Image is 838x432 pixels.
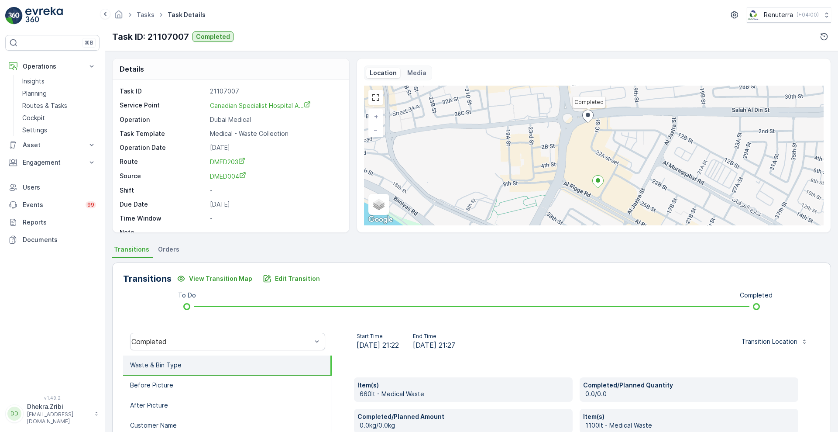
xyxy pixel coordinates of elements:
[413,340,455,350] span: [DATE] 21:27
[5,402,100,425] button: DDDhekra.Zribi[EMAIL_ADDRESS][DOMAIN_NAME]
[196,32,230,41] p: Completed
[5,196,100,214] a: Events99
[130,361,182,370] p: Waste & Bin Type
[19,124,100,136] a: Settings
[23,200,80,209] p: Events
[374,126,378,133] span: −
[120,115,206,124] p: Operation
[112,30,189,43] p: Task ID: 21107007
[114,245,149,254] span: Transitions
[210,157,340,166] a: DMED203
[374,113,378,120] span: +
[120,87,206,96] p: Task ID
[120,172,206,181] p: Source
[23,218,96,227] p: Reports
[22,89,47,98] p: Planning
[210,101,311,110] a: Canadian Specialist Hospital A...
[210,129,340,138] p: Medical - Waste Collection
[27,411,90,425] p: [EMAIL_ADDRESS][DOMAIN_NAME]
[131,338,312,346] div: Completed
[210,186,340,195] p: -
[85,39,93,46] p: ⌘B
[366,214,395,225] a: Open this area in Google Maps (opens a new window)
[583,412,795,421] p: Item(s)
[137,11,155,18] a: Tasks
[357,333,399,340] p: Start Time
[357,381,569,390] p: Item(s)
[360,421,569,430] p: 0.0kg/0.0kg
[23,158,82,167] p: Engagement
[369,110,382,123] a: Zoom In
[23,235,96,244] p: Documents
[7,407,21,421] div: DD
[166,10,207,19] span: Task Details
[120,64,144,74] p: Details
[210,228,340,237] p: -
[357,412,569,421] p: Completed/Planned Amount
[5,136,100,154] button: Asset
[5,214,100,231] a: Reports
[413,333,455,340] p: End Time
[19,75,100,87] a: Insights
[120,143,206,152] p: Operation Date
[210,102,311,109] span: Canadian Specialist Hospital A...
[583,381,795,390] p: Completed/Planned Quantity
[158,245,179,254] span: Orders
[797,11,819,18] p: ( +04:00 )
[120,214,206,223] p: Time Window
[23,62,82,71] p: Operations
[120,228,206,237] p: Note
[5,231,100,249] a: Documents
[23,183,96,192] p: Users
[23,141,82,149] p: Asset
[120,200,206,209] p: Due Date
[764,10,793,19] p: Renuterra
[5,395,100,401] span: v 1.49.2
[740,291,773,300] p: Completed
[22,114,45,122] p: Cockpit
[5,58,100,75] button: Operations
[369,123,382,136] a: Zoom Out
[130,421,177,430] p: Customer Name
[210,200,340,209] p: [DATE]
[366,214,395,225] img: Google
[87,201,94,208] p: 99
[130,381,173,390] p: Before Picture
[210,173,246,180] span: DMED004
[736,335,813,349] button: Transition Location
[5,179,100,196] a: Users
[123,272,172,285] p: Transitions
[192,31,234,42] button: Completed
[360,390,569,398] p: 660lt - Medical Waste
[585,390,795,398] p: 0.0/0.0
[407,69,426,77] p: Media
[120,157,206,166] p: Route
[5,154,100,171] button: Engagement
[585,421,795,430] p: 1100lt - Medical Waste
[5,7,23,24] img: logo
[25,7,63,24] img: logo_light-DOdMpM7g.png
[120,186,206,195] p: Shift
[742,337,797,346] p: Transition Location
[178,291,196,300] p: To Do
[369,91,382,104] a: View Fullscreen
[369,195,388,214] a: Layers
[747,10,760,20] img: Screenshot_2024-07-26_at_13.33.01.png
[130,401,168,410] p: After Picture
[370,69,397,77] p: Location
[22,77,45,86] p: Insights
[19,112,100,124] a: Cockpit
[210,172,340,181] a: DMED004
[210,143,340,152] p: [DATE]
[210,87,340,96] p: 21107007
[27,402,90,411] p: Dhekra.Zribi
[172,272,258,286] button: View Transition Map
[19,100,100,112] a: Routes & Tasks
[22,101,67,110] p: Routes & Tasks
[189,274,252,283] p: View Transition Map
[120,129,206,138] p: Task Template
[22,126,47,135] p: Settings
[210,214,340,223] p: -
[210,115,340,124] p: Dubai Medical
[258,272,325,286] button: Edit Transition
